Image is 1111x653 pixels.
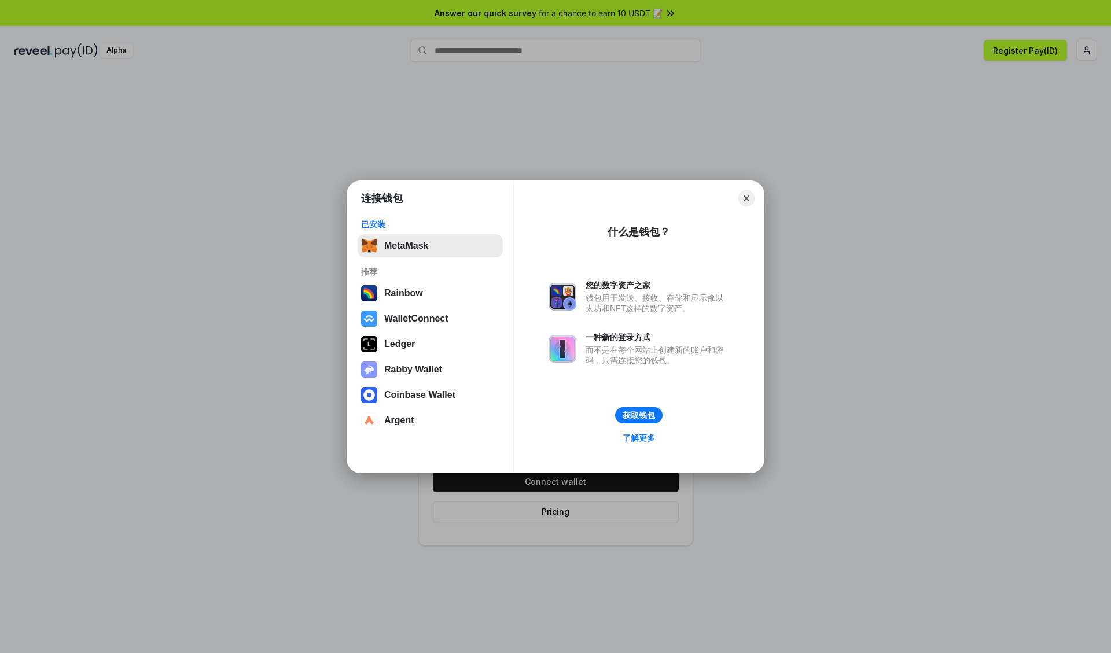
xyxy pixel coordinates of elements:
[384,313,448,324] div: WalletConnect
[361,219,499,230] div: 已安装
[358,234,503,257] button: MetaMask
[358,333,503,356] button: Ledger
[384,390,455,400] div: Coinbase Wallet
[361,387,377,403] img: svg+xml,%3Csvg%20width%3D%2228%22%20height%3D%2228%22%20viewBox%3D%220%200%2028%2028%22%20fill%3D...
[549,283,576,311] img: svg+xml,%3Csvg%20xmlns%3D%22http%3A%2F%2Fwww.w3.org%2F2000%2Fsvg%22%20fill%3D%22none%22%20viewBox...
[384,415,414,426] div: Argent
[361,336,377,352] img: svg+xml,%3Csvg%20xmlns%3D%22http%3A%2F%2Fwww.w3.org%2F2000%2Fsvg%22%20width%3D%2228%22%20height%3...
[361,191,403,205] h1: 连接钱包
[623,433,655,443] div: 了解更多
[586,293,729,313] div: 钱包用于发送、接收、存储和显示像以太坊和NFT这样的数字资产。
[358,383,503,407] button: Coinbase Wallet
[361,361,377,378] img: svg+xml,%3Csvg%20xmlns%3D%22http%3A%2F%2Fwww.w3.org%2F2000%2Fsvg%22%20fill%3D%22none%22%20viewBox...
[361,238,377,254] img: svg+xml,%3Csvg%20fill%3D%22none%22%20height%3D%2233%22%20viewBox%3D%220%200%2035%2033%22%20width%...
[623,410,655,420] div: 获取钱包
[384,364,442,375] div: Rabby Wallet
[384,288,423,298] div: Rainbow
[358,282,503,305] button: Rainbow
[358,358,503,381] button: Rabby Wallet
[586,345,729,366] div: 而不是在每个网站上创建新的账户和密码，只需连接您的钱包。
[586,280,729,290] div: 您的数字资产之家
[358,409,503,432] button: Argent
[384,241,428,251] div: MetaMask
[361,311,377,327] img: svg+xml,%3Csvg%20width%3D%2228%22%20height%3D%2228%22%20viewBox%3D%220%200%2028%2028%22%20fill%3D...
[358,307,503,330] button: WalletConnect
[615,407,663,423] button: 获取钱包
[549,335,576,363] img: svg+xml,%3Csvg%20xmlns%3D%22http%3A%2F%2Fwww.w3.org%2F2000%2Fsvg%22%20fill%3D%22none%22%20viewBox...
[608,225,670,239] div: 什么是钱包？
[586,332,729,342] div: 一种新的登录方式
[616,430,662,445] a: 了解更多
[738,190,755,206] button: Close
[361,412,377,429] img: svg+xml,%3Csvg%20width%3D%2228%22%20height%3D%2228%22%20viewBox%3D%220%200%2028%2028%22%20fill%3D...
[361,267,499,277] div: 推荐
[361,285,377,301] img: svg+xml,%3Csvg%20width%3D%22120%22%20height%3D%22120%22%20viewBox%3D%220%200%20120%20120%22%20fil...
[384,339,415,349] div: Ledger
